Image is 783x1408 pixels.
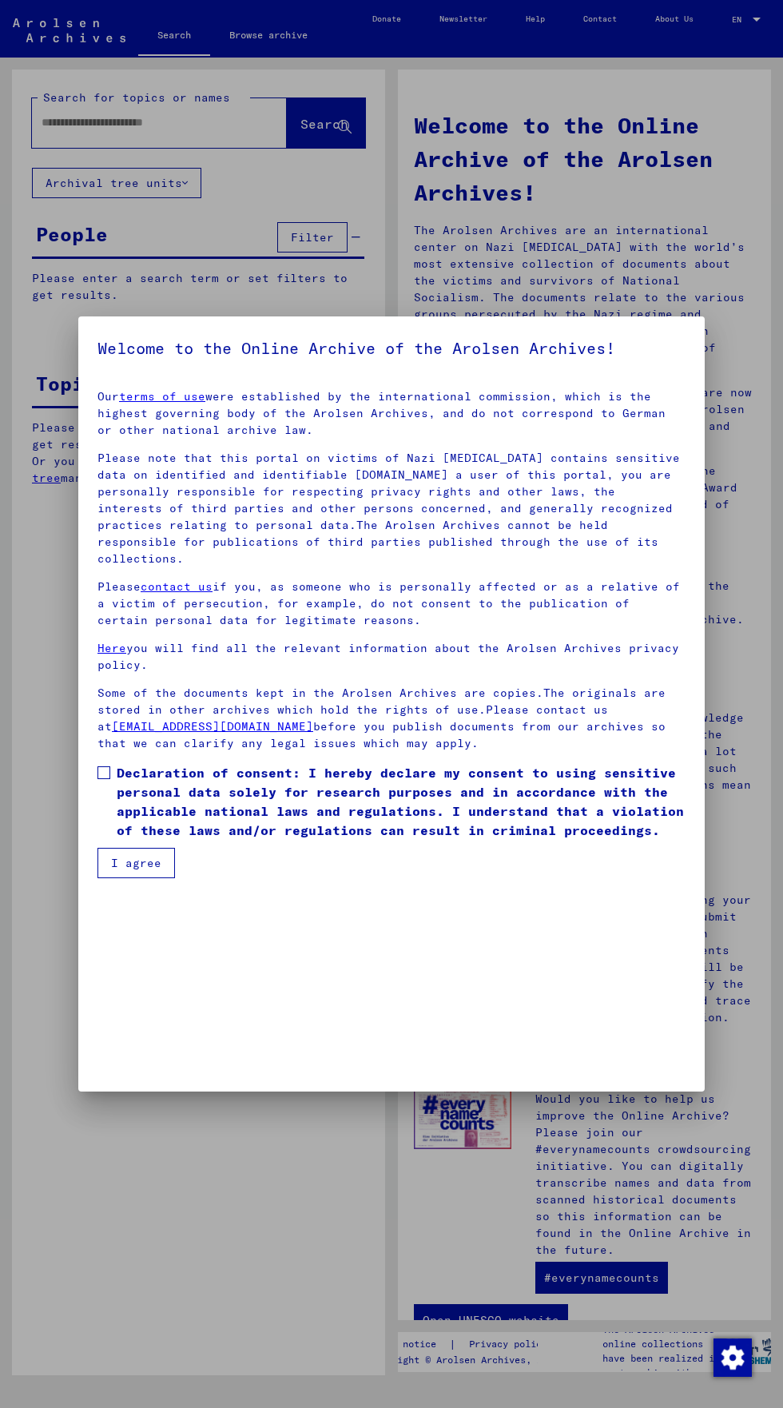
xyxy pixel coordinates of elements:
button: I agree [97,848,175,878]
h5: Welcome to the Online Archive of the Arolsen Archives! [97,336,686,361]
p: you will find all the relevant information about the Arolsen Archives privacy policy. [97,640,686,674]
a: contact us [141,579,213,594]
span: Declaration of consent: I hereby declare my consent to using sensitive personal data solely for r... [117,763,686,840]
a: Here [97,641,126,655]
p: Please note that this portal on victims of Nazi [MEDICAL_DATA] contains sensitive data on identif... [97,450,686,567]
img: Change consent [713,1338,752,1377]
p: Please if you, as someone who is personally affected or as a relative of a victim of persecution,... [97,579,686,629]
a: [EMAIL_ADDRESS][DOMAIN_NAME] [112,719,313,734]
p: Our were established by the international commission, which is the highest governing body of the ... [97,388,686,439]
a: terms of use [119,389,205,404]
p: Some of the documents kept in the Arolsen Archives are copies.The originals are stored in other a... [97,685,686,752]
